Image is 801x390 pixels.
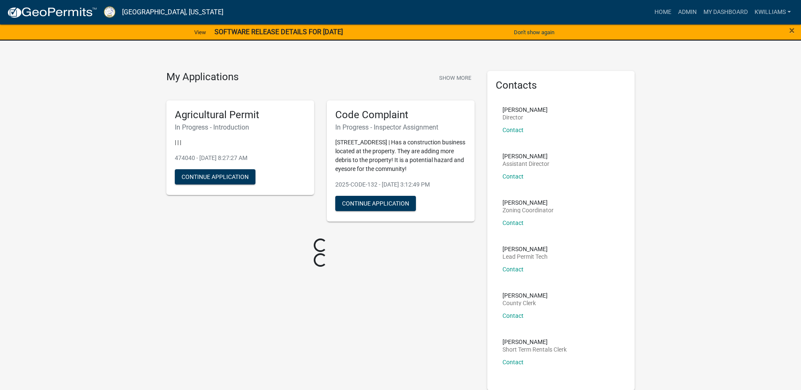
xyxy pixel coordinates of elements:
[502,207,554,213] p: Zoning Coordinator
[675,4,700,20] a: Admin
[502,114,548,120] p: Director
[122,5,223,19] a: [GEOGRAPHIC_DATA], [US_STATE]
[502,173,524,180] a: Contact
[502,127,524,133] a: Contact
[502,200,554,206] p: [PERSON_NAME]
[502,246,548,252] p: [PERSON_NAME]
[502,339,567,345] p: [PERSON_NAME]
[104,6,115,18] img: Putnam County, Georgia
[502,107,548,113] p: [PERSON_NAME]
[502,292,548,298] p: [PERSON_NAME]
[175,123,306,131] h6: In Progress - Introduction
[175,154,306,162] p: 474040 - [DATE] 8:27:27 AM
[789,25,795,35] button: Close
[496,79,627,92] h5: Contacts
[651,4,675,20] a: Home
[502,161,549,167] p: Assistant Director
[502,312,524,319] a: Contact
[502,219,524,226] a: Contact
[502,359,524,366] a: Contact
[502,153,549,159] p: [PERSON_NAME]
[751,4,794,20] a: kwilliams
[502,300,548,306] p: County Clerk
[191,25,209,39] a: View
[700,4,751,20] a: My Dashboard
[502,266,524,273] a: Contact
[166,71,239,84] h4: My Applications
[510,25,558,39] button: Don't show again
[789,24,795,36] span: ×
[335,196,416,211] button: Continue Application
[502,347,567,352] p: Short Term Rentals Clerk
[335,180,466,189] p: 2025-CODE-132 - [DATE] 3:12:49 PM
[215,28,343,36] strong: SOFTWARE RELEASE DETAILS FOR [DATE]
[335,109,466,121] h5: Code Complaint
[175,109,306,121] h5: Agricultural Permit
[175,169,255,184] button: Continue Application
[335,123,466,131] h6: In Progress - Inspector Assignment
[502,254,548,260] p: Lead Permit Tech
[175,138,306,147] p: | | |
[436,71,475,85] button: Show More
[335,138,466,173] p: [STREET_ADDRESS] | Has a construction business located at the property. They are adding more debr...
